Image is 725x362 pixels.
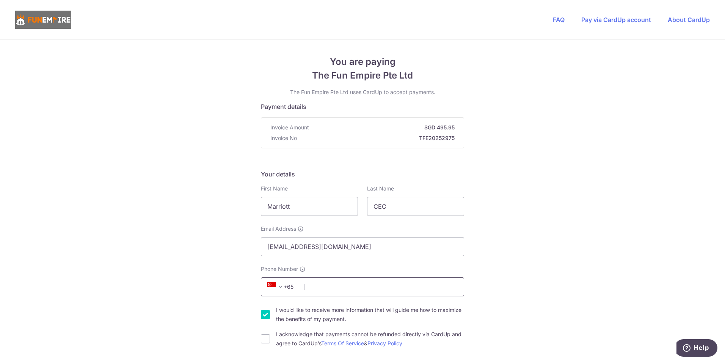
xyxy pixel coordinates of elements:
label: First Name [261,185,288,192]
a: About CardUp [668,16,710,24]
span: Phone Number [261,265,298,273]
label: Last Name [367,185,394,192]
input: Email address [261,237,464,256]
span: +65 [265,282,299,291]
strong: SGD 495.95 [312,124,455,131]
h5: Your details [261,170,464,179]
a: FAQ [553,16,565,24]
span: The Fun Empire Pte Ltd [261,69,464,82]
strong: TFE20252975 [300,134,455,142]
label: I would like to receive more information that will guide me how to maximize the benefits of my pa... [276,305,464,324]
span: You are paying [261,55,464,69]
iframe: Opens a widget where you can find more information [676,339,717,358]
input: First name [261,197,358,216]
input: Last name [367,197,464,216]
span: Invoice Amount [270,124,309,131]
span: Email Address [261,225,296,233]
h5: Payment details [261,102,464,111]
a: Terms Of Service [321,340,364,346]
span: +65 [267,282,285,291]
p: The Fun Empire Pte Ltd uses CardUp to accept payments. [261,88,464,96]
a: Pay via CardUp account [581,16,651,24]
a: Privacy Policy [367,340,402,346]
label: I acknowledge that payments cannot be refunded directly via CardUp and agree to CardUp’s & [276,330,464,348]
span: Invoice No [270,134,297,142]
